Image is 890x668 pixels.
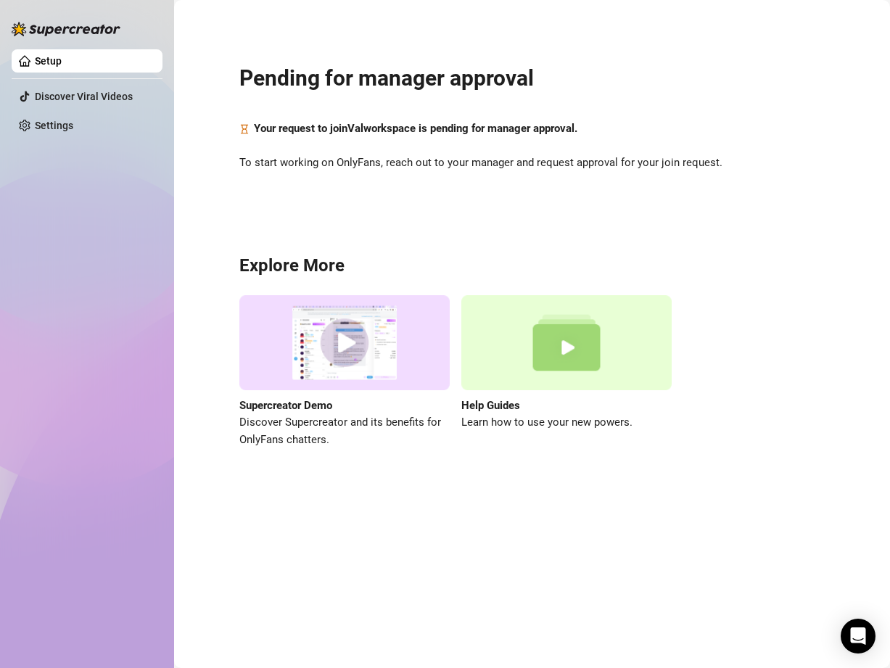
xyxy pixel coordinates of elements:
a: Discover Viral Videos [35,91,133,102]
span: Learn how to use your new powers. [461,414,672,432]
strong: Your request to join Val workspace is pending for manager approval. [254,122,577,135]
span: Discover Supercreator and its benefits for OnlyFans chatters. [239,414,450,448]
img: help guides [461,295,672,390]
span: hourglass [239,120,250,138]
a: Settings [35,120,73,131]
span: To start working on OnlyFans, reach out to your manager and request approval for your join request. [239,154,825,172]
img: logo-BBDzfeDw.svg [12,22,120,36]
h2: Pending for manager approval [239,65,825,92]
a: Help GuidesLearn how to use your new powers. [461,295,672,448]
img: supercreator demo [239,295,450,390]
strong: Supercreator Demo [239,399,332,412]
h3: Explore More [239,255,825,278]
a: Supercreator DemoDiscover Supercreator and its benefits for OnlyFans chatters. [239,295,450,448]
strong: Help Guides [461,399,520,412]
div: Open Intercom Messenger [841,619,875,653]
a: Setup [35,55,62,67]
